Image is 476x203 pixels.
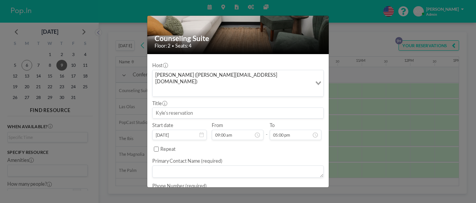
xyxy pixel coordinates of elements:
label: Host [152,63,168,69]
label: Primary Contact Name (required) [152,158,222,164]
div: Search for option [153,70,323,96]
label: From [212,122,223,129]
label: Phone Number (required) [152,183,207,189]
span: • [172,44,174,48]
h2: Counseling Suite [155,34,322,43]
input: Search for option [153,87,311,95]
label: Repeat [160,146,176,152]
span: Floor: 2 [155,43,170,49]
span: [PERSON_NAME] ([PERSON_NAME][EMAIL_ADDRESS][DOMAIN_NAME]) [154,72,310,85]
span: Seats: 4 [175,43,191,49]
span: - [266,124,267,138]
input: Kyle's reservation [153,108,323,118]
label: Start date [152,122,173,129]
label: Title [152,101,167,107]
label: To [270,122,275,129]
